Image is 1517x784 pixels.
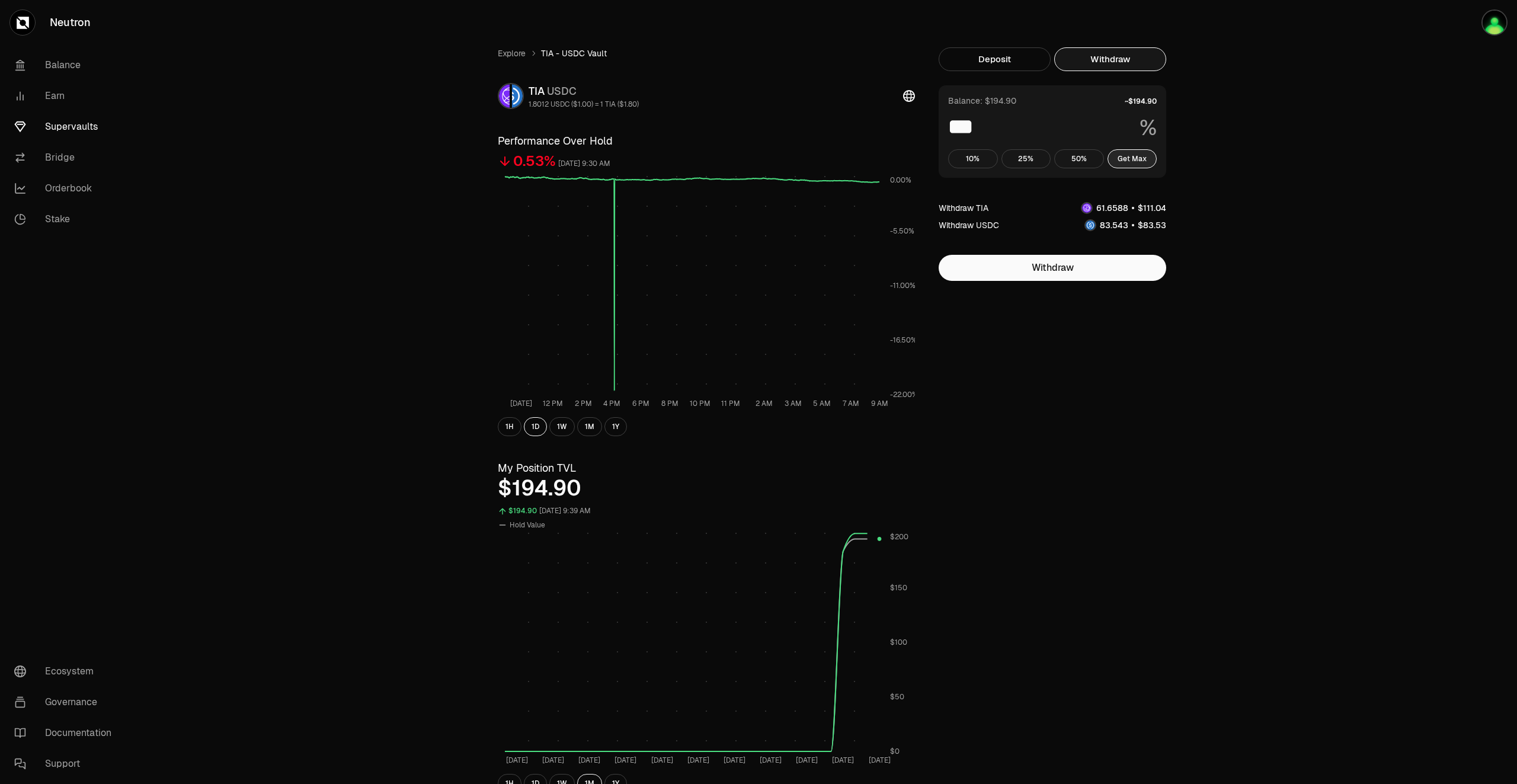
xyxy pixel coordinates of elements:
[890,390,918,399] tspan: -22.00%
[578,756,600,765] tspan: [DATE]
[1054,149,1104,168] button: 50%
[506,756,528,765] tspan: [DATE]
[542,756,564,765] tspan: [DATE]
[890,175,911,185] tspan: 0.00%
[510,520,545,530] span: Hold Value
[890,692,904,702] tspan: $50
[661,399,679,408] tspan: 8 PM
[513,152,556,171] div: 0.53%
[724,756,745,765] tspan: [DATE]
[871,399,888,408] tspan: 9 AM
[939,255,1166,281] button: Withdraw
[651,756,673,765] tspan: [DATE]
[498,417,521,436] button: 1H
[498,133,915,149] h3: Performance Over Hold
[939,202,988,214] div: Withdraw TIA
[1082,203,1092,213] img: TIA Logo
[5,718,128,748] a: Documentation
[508,504,537,518] div: $194.90
[890,638,907,647] tspan: $100
[510,399,532,408] tspan: [DATE]
[813,399,831,408] tspan: 5 AM
[5,204,128,235] a: Stake
[832,756,854,765] tspan: [DATE]
[5,111,128,142] a: Supervaults
[575,399,592,408] tspan: 2 PM
[843,399,859,408] tspan: 7 AM
[549,417,575,436] button: 1W
[547,84,577,98] span: USDC
[948,95,1016,107] div: Balance: $194.90
[5,748,128,779] a: Support
[1054,47,1166,71] button: Withdraw
[541,47,607,59] span: TIA - USDC Vault
[687,756,709,765] tspan: [DATE]
[543,399,563,408] tspan: 12 PM
[948,149,998,168] button: 10%
[1086,220,1095,230] img: USDC Logo
[760,756,782,765] tspan: [DATE]
[539,504,591,518] div: [DATE] 9:39 AM
[577,417,602,436] button: 1M
[558,157,610,171] div: [DATE] 9:30 AM
[498,47,526,59] a: Explore
[796,756,818,765] tspan: [DATE]
[756,399,773,408] tspan: 2 AM
[603,399,620,408] tspan: 4 PM
[890,532,908,542] tspan: $200
[5,173,128,204] a: Orderbook
[5,687,128,718] a: Governance
[499,84,510,108] img: TIA Logo
[5,50,128,81] a: Balance
[939,47,1051,71] button: Deposit
[939,219,999,231] div: Withdraw USDC
[1481,9,1508,36] img: portefeuilleterra
[785,399,802,408] tspan: 3 AM
[498,47,915,59] nav: breadcrumb
[529,83,639,100] div: TIA
[498,476,915,500] div: $194.90
[1140,116,1157,140] span: %
[890,583,907,593] tspan: $150
[5,81,128,111] a: Earn
[1108,149,1157,168] button: Get Max
[498,460,915,476] h3: My Position TVL
[869,756,891,765] tspan: [DATE]
[512,84,523,108] img: USDC Logo
[615,756,636,765] tspan: [DATE]
[1001,149,1051,168] button: 25%
[890,226,914,236] tspan: -5.50%
[604,417,627,436] button: 1Y
[690,399,711,408] tspan: 10 PM
[632,399,649,408] tspan: 6 PM
[890,747,900,756] tspan: $0
[721,399,740,408] tspan: 11 PM
[890,335,917,345] tspan: -16.50%
[5,656,128,687] a: Ecosystem
[5,142,128,173] a: Bridge
[524,417,547,436] button: 1D
[890,281,916,290] tspan: -11.00%
[529,100,639,109] div: 1.8012 USDC ($1.00) = 1 TIA ($1.80)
